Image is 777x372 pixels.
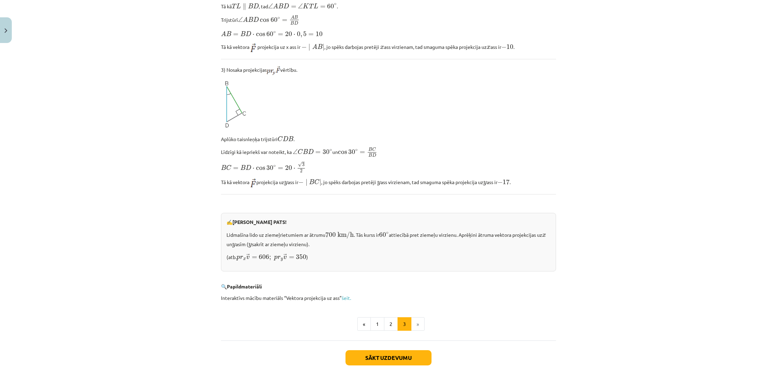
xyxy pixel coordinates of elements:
span: D [283,136,288,141]
span: 60 [379,232,386,237]
span: ∣ [306,179,307,186]
span: ∘ [386,232,388,234]
span: − [298,180,304,185]
span: B [290,21,294,25]
span: y [284,181,288,185]
span: − [301,45,307,50]
span: B [248,17,253,22]
span: = [233,167,238,170]
span: B [221,165,226,170]
span: B [303,149,308,154]
p: Lidmašīna lido uz ziemeļrietumiem ar ātrumu . Tās kurss ir attiecībā pret ziemeļu virzienu. Aprēķ... [227,230,550,248]
span: A [243,17,248,22]
span: p [274,256,277,260]
span: T [232,3,236,8]
span: = [278,33,283,36]
span: A [221,31,226,36]
span: ; [269,256,271,260]
span: A [291,15,294,19]
span: 60 [327,4,334,9]
p: Tā kā vektora ﻿ projekcija uz x ass ir ﻿ ﻿, jo spēks darbojas pretēji ass virzienam, tad smaguma ... [221,42,556,52]
span: y [483,181,487,185]
p: Tā kā , tad . [221,1,556,11]
span: 60 [266,32,273,36]
span: y [377,181,381,185]
span: 700 [325,232,336,237]
span: cos [256,33,265,36]
span: 5 [303,32,307,36]
span: C [226,165,231,170]
span: = [252,256,257,259]
span: ∣ [319,179,321,186]
span: B [278,3,283,8]
span: = [278,167,283,170]
span: B [240,165,246,170]
span: p [237,256,240,260]
span: r [277,256,281,259]
span: y [248,243,252,248]
span: C [314,179,319,184]
span: 2 [300,169,302,173]
span: √ [298,162,302,167]
p: Trijstūrī ​ [221,15,556,25]
span: D [294,21,298,25]
span: A [273,3,278,8]
span: cos [338,151,347,154]
span: L [236,3,241,8]
span: D [283,3,289,8]
span: ∘ [334,3,336,5]
span: = [291,6,296,8]
span: D [253,3,259,8]
span: x [487,46,490,49]
span: , [300,34,302,37]
span: ∠ [238,17,243,22]
span: 0 [297,32,300,36]
span: C [298,149,303,154]
span: D [246,31,251,36]
span: ⋅ [293,34,295,36]
span: B [309,179,314,184]
span: y [232,243,236,248]
button: Sākt uzdevumu [345,350,432,365]
span: 10 [506,44,513,49]
span: → [246,254,250,259]
span: x [542,234,546,237]
p: 🔍 [221,283,556,290]
span: = [282,19,287,22]
a: šeit. [342,295,351,301]
b: Papildmateriāli [227,283,262,289]
span: ∘ [273,165,276,167]
p: (atb. ) [227,252,550,261]
button: « [357,317,371,331]
span: D [308,149,314,154]
span: 30 [266,165,273,170]
span: ∠ [298,3,303,9]
span: 350 [296,254,306,259]
span: 20 [285,32,292,36]
span: C [372,148,376,152]
span: ∘ [273,31,276,33]
span: ∘ [277,17,280,19]
span: ∥ [243,3,246,10]
span: L [314,3,318,8]
span: B [226,31,231,36]
span: D [372,154,376,157]
span: = [289,256,294,259]
span: 10 [316,32,323,36]
span: A [312,44,317,49]
nav: Page navigation example [221,317,556,331]
span: 30 [348,149,355,154]
span: B [368,148,372,151]
span: 606 [259,254,269,259]
span: ∠ [293,149,298,154]
p: ✍️ [227,218,550,226]
span: r [240,256,243,259]
p: Tā kā vektora ﻿ projekcija uz ass ir ﻿, jo spēks darbojas pretēji ass virzienam, tad smaguma spēk... [221,177,556,187]
span: v [283,256,287,259]
span: D [253,17,259,22]
p: Interaktīvs mācību materiāls “Vektora projekcija uz ass” [221,294,556,302]
span: ∠ [268,3,273,9]
span: 60 [271,17,277,22]
span: C [277,136,283,141]
span: = [308,33,314,36]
